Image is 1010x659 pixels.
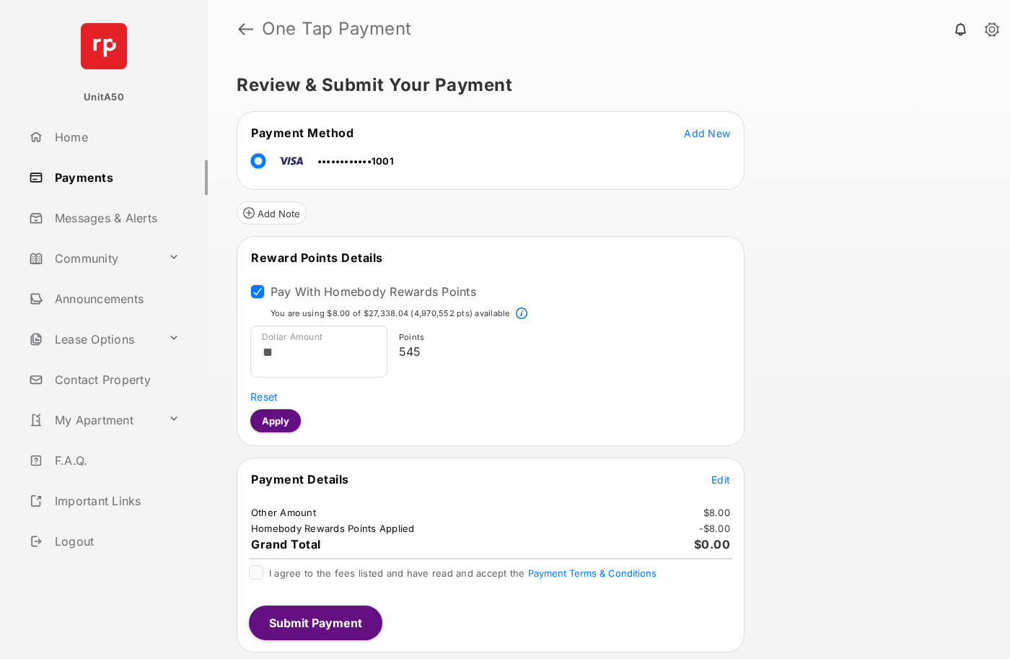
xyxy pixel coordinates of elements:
span: Payment Method [251,126,353,140]
span: Grand Total [251,537,321,551]
a: Lease Options [23,322,162,357]
p: UnitA50 [84,90,124,105]
span: Reset [250,390,278,403]
button: Apply [250,409,301,432]
button: Add Note [237,201,307,224]
a: Community [23,241,162,276]
span: I agree to the fees listed and have read and accept the [269,567,656,579]
td: - $8.00 [698,522,732,535]
button: Reset [250,389,278,403]
a: Contact Property [23,362,208,397]
a: Announcements [23,282,208,316]
button: Add New [684,126,730,140]
button: Submit Payment [249,606,382,640]
span: ••••••••••••1001 [317,155,394,167]
a: Home [23,120,208,154]
a: My Apartment [23,403,162,437]
a: Messages & Alerts [23,201,208,235]
strong: One Tap Payment [262,20,412,38]
p: Points [399,331,725,344]
p: 545 [399,343,725,360]
a: Important Links [23,484,185,518]
a: Payments [23,160,208,195]
span: Reward Points Details [251,250,383,265]
label: Pay With Homebody Rewards Points [271,284,476,299]
td: Homebody Rewards Points Applied [250,522,416,535]
span: Edit [711,473,730,486]
span: $0.00 [694,537,731,551]
button: Edit [711,472,730,486]
a: F.A.Q. [23,443,208,478]
td: $8.00 [703,506,731,519]
img: svg+xml;base64,PHN2ZyB4bWxucz0iaHR0cDovL3d3dy53My5vcmcvMjAwMC9zdmciIHdpZHRoPSI2NCIgaGVpZ2h0PSI2NC... [81,23,127,69]
span: Payment Details [251,472,349,486]
a: Logout [23,524,208,559]
span: Add New [684,127,730,139]
p: You are using $8.00 of $27,338.04 (4,970,552 pts) available [271,307,510,320]
h5: Review & Submit Your Payment [237,77,970,94]
td: Other Amount [250,506,317,519]
button: I agree to the fees listed and have read and accept the [528,567,656,579]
